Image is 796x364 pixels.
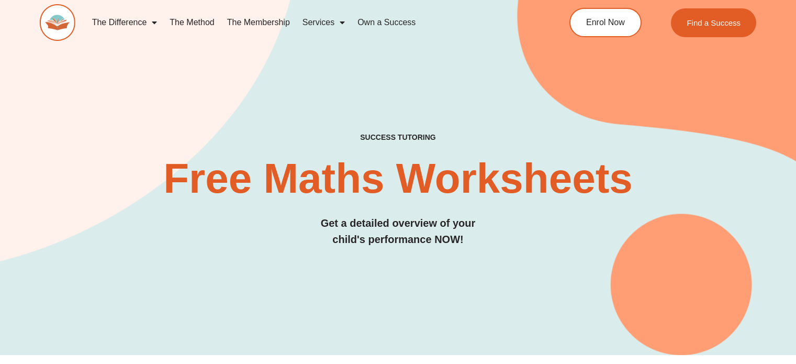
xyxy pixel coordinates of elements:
[569,8,642,37] a: Enrol Now
[86,10,529,35] nav: Menu
[351,10,422,35] a: Own a Success
[221,10,296,35] a: The Membership
[296,10,351,35] a: Services
[671,8,756,37] a: Find a Success
[586,18,625,27] span: Enrol Now
[163,10,220,35] a: The Method
[687,19,741,27] span: Find a Success
[40,133,756,142] h4: SUCCESS TUTORING​
[40,158,756,200] h2: Free Maths Worksheets​
[40,215,756,248] h3: Get a detailed overview of your child's performance NOW!
[86,10,164,35] a: The Difference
